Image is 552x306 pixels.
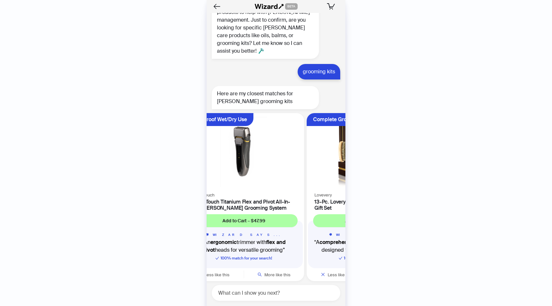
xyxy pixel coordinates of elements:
button: Less like this [183,268,244,281]
span: Lovevery [314,192,332,198]
q: An trimmer with heads for versatile grooming [190,238,298,254]
div: Complete Grooming Kit [313,113,370,126]
span: BETA [285,3,298,10]
span: Less like this [204,272,230,278]
span: Less like this [328,272,353,278]
span: 100 % match for your search! [215,256,272,261]
h5: WIZARD SAYS... [190,232,298,237]
div: Waterproof Wet/Dry Use [190,113,247,126]
span: check [339,256,342,260]
q: A set designed for [313,238,421,254]
img: 13-Pc. LoveryMen Beard Care Gift Set [311,117,424,187]
h5: WIZARD SAYS... [313,232,421,237]
b: comprehensive [PERSON_NAME] care [320,239,413,246]
h4: Micro Touch Titanium Flex and Pivot All-In-One [PERSON_NAME] Grooming System [191,199,296,211]
h4: 13-Pc. LoveryMen [PERSON_NAME] Care Gift Set [314,199,420,211]
span: Add to Cart – $63.35 [345,218,389,224]
button: Back [212,1,222,12]
button: Add to Cart – $47.99 [190,214,298,227]
img: Micro Touch Titanium Flex and Pivot All-In-One Beard Grooming System [187,117,300,187]
div: Here are my closest matches for [PERSON_NAME] grooming kits [212,86,319,109]
span: close [321,272,325,277]
button: More like this [244,268,304,281]
span: Add to Cart – $47.99 [222,218,265,224]
div: grooming kits [298,64,340,79]
b: ergonomic [210,239,237,246]
span: More like this [264,272,291,278]
span: search [258,272,262,277]
span: 100 % match for your search! [339,256,395,261]
span: check [215,256,219,260]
